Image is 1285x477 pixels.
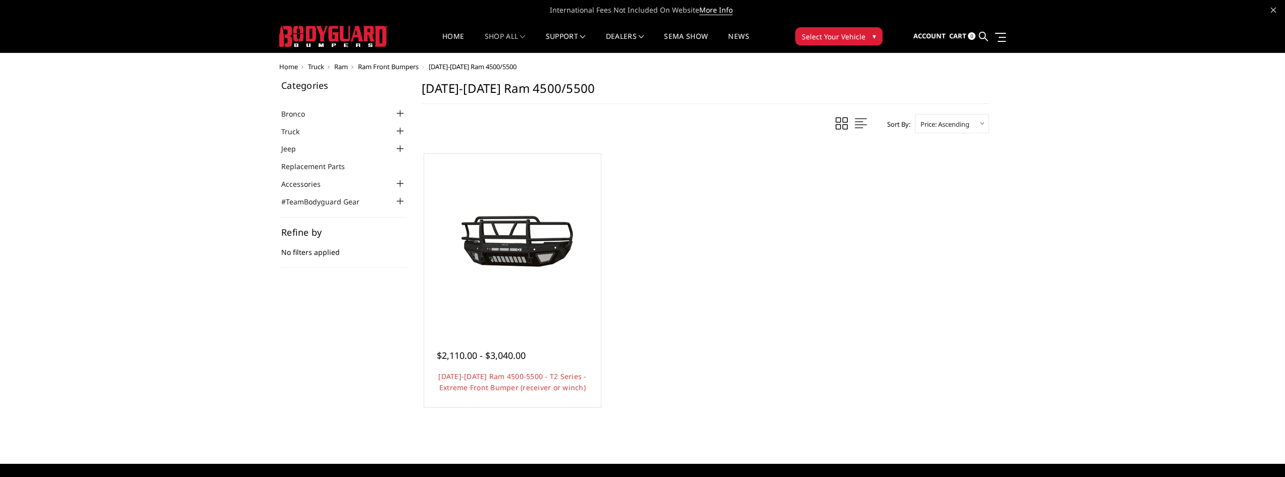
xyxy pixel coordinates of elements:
[281,228,406,268] div: No filters applied
[699,5,733,15] a: More Info
[437,349,526,361] span: $2,110.00 - $3,040.00
[968,32,975,40] span: 0
[438,372,586,392] a: [DATE]-[DATE] Ram 4500-5500 - T2 Series - Extreme Front Bumper (receiver or winch)
[281,81,406,90] h5: Categories
[606,33,644,52] a: Dealers
[427,156,598,328] a: 2011-2018 Ram 4500-5500 - T2 Series - Extreme Front Bumper (receiver or winch)
[949,31,966,40] span: Cart
[334,62,348,71] a: Ram
[432,198,593,286] img: 2011-2018 Ram 4500-5500 - T2 Series - Extreme Front Bumper (receiver or winch)
[442,33,464,52] a: Home
[358,62,419,71] a: Ram Front Bumpers
[429,62,517,71] span: [DATE]-[DATE] Ram 4500/5500
[913,31,946,40] span: Account
[281,179,333,189] a: Accessories
[281,126,312,137] a: Truck
[664,33,708,52] a: SEMA Show
[422,81,989,104] h1: [DATE]-[DATE] Ram 4500/5500
[795,27,883,45] button: Select Your Vehicle
[728,33,749,52] a: News
[281,228,406,237] h5: Refine by
[281,161,357,172] a: Replacement Parts
[281,196,372,207] a: #TeamBodyguard Gear
[802,31,865,42] span: Select Your Vehicle
[882,117,910,132] label: Sort By:
[279,26,388,47] img: BODYGUARD BUMPERS
[913,23,946,50] a: Account
[485,33,526,52] a: shop all
[281,143,309,154] a: Jeep
[281,109,318,119] a: Bronco
[872,31,876,41] span: ▾
[279,62,298,71] a: Home
[308,62,324,71] a: Truck
[949,23,975,50] a: Cart 0
[546,33,586,52] a: Support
